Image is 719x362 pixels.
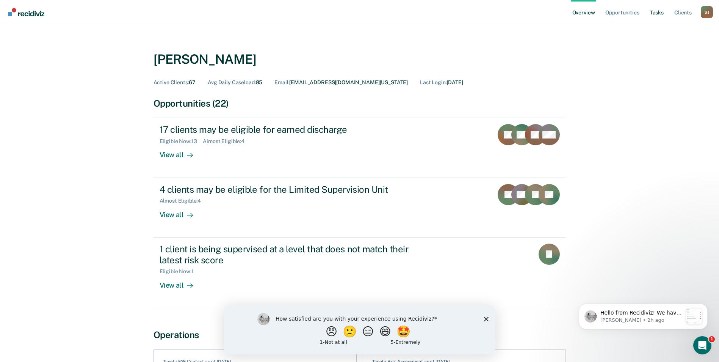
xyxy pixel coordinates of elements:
[160,124,426,135] div: 17 clients may be eligible for earned discharge
[208,79,262,86] div: 85
[160,198,207,204] div: Almost Eligible : 4
[208,79,255,85] span: Avg Daily Caseload :
[33,28,115,35] p: Message from Kim, sent 2h ago
[154,178,566,238] a: 4 clients may be eligible for the Limited Supervision UnitAlmost Eligible:4View all
[154,52,257,67] div: [PERSON_NAME]
[274,79,289,85] span: Email :
[160,145,202,159] div: View all
[160,184,426,195] div: 4 clients may be eligible for the Limited Supervision Unit
[160,268,200,275] div: Eligible Now : 1
[701,6,713,18] div: S J
[33,21,114,269] span: Hello from Recidiviz! We have some exciting news. Officers will now have their own Overview page ...
[154,329,566,340] div: Operations
[154,79,196,86] div: 67
[274,79,408,86] div: [EMAIL_ADDRESS][DOMAIN_NAME][US_STATE]
[160,244,426,266] div: 1 client is being supervised at a level that does not match their latest risk score
[420,79,446,85] span: Last Login :
[693,336,711,354] iframe: Intercom live chat
[701,6,713,18] button: Profile dropdown button
[154,118,566,178] a: 17 clients may be eligible for earned dischargeEligible Now:13Almost Eligible:4View all
[203,138,251,145] div: Almost Eligible : 4
[154,238,566,308] a: 1 client is being supervised at a level that does not match their latest risk scoreEligible Now:1...
[8,8,44,16] img: Recidiviz
[709,336,715,342] span: 1
[160,138,203,145] div: Eligible Now : 13
[154,98,566,109] div: Opportunities (22)
[420,79,463,86] div: [DATE]
[160,204,202,219] div: View all
[224,305,495,354] iframe: Survey by Kim from Recidiviz
[160,275,202,290] div: View all
[567,288,719,342] iframe: Intercom notifications message
[154,79,189,85] span: Active Clients :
